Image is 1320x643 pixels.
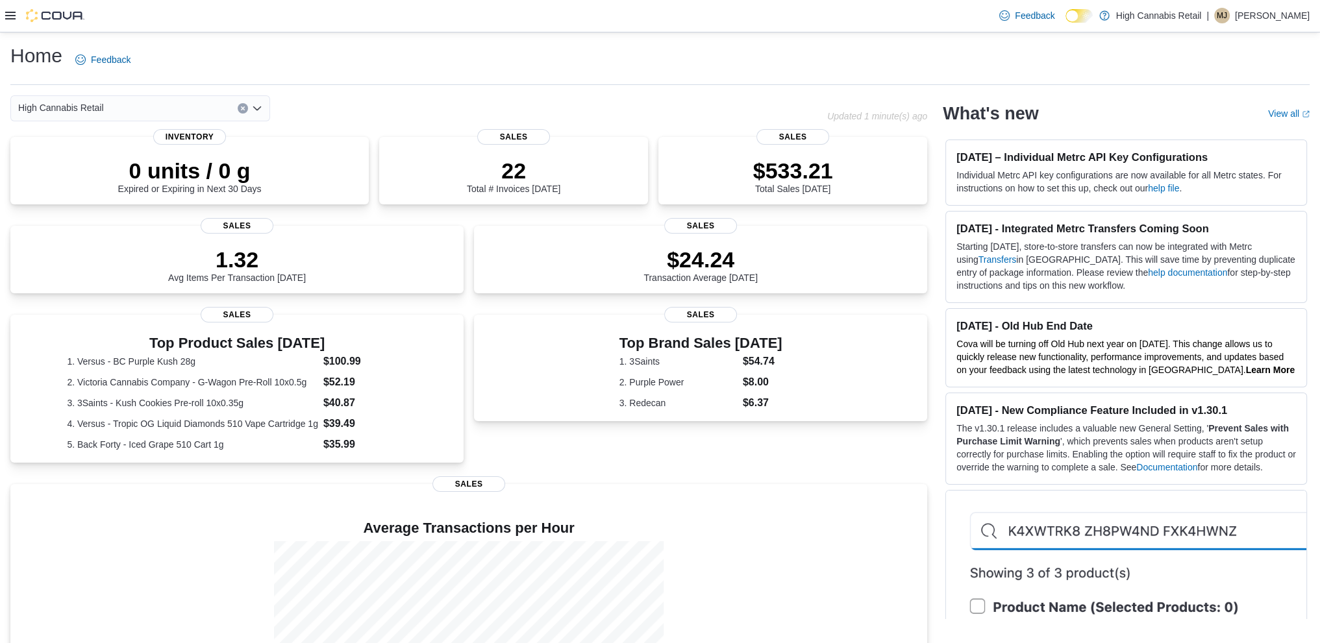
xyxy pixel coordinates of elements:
[168,247,306,273] p: 1.32
[67,417,318,430] dt: 4. Versus - Tropic OG Liquid Diamonds 510 Vape Cartridge 1g
[238,103,248,114] button: Clear input
[118,158,262,184] p: 0 units / 0 g
[743,354,782,369] dd: $54.74
[827,111,927,121] p: Updated 1 minute(s) ago
[118,158,262,194] div: Expired or Expiring in Next 30 Days
[743,374,782,390] dd: $8.00
[252,103,262,114] button: Open list of options
[477,129,550,145] span: Sales
[664,218,737,234] span: Sales
[743,395,782,411] dd: $6.37
[756,129,829,145] span: Sales
[619,396,738,409] dt: 3. Redecan
[21,520,917,536] h4: Average Transactions per Hour
[956,222,1296,235] h3: [DATE] - Integrated Metrc Transfers Coming Soon
[168,247,306,283] div: Avg Items Per Transaction [DATE]
[1065,9,1093,23] input: Dark Mode
[956,404,1296,417] h3: [DATE] - New Compliance Feature Included in v1.30.1
[67,396,318,409] dt: 3. 3Saints - Kush Cookies Pre-roll 10x0.35g
[1116,8,1202,23] p: High Cannabis Retail
[1148,267,1227,278] a: help documentation
[323,416,407,431] dd: $39.49
[1268,108,1310,119] a: View allExternal link
[643,247,758,283] div: Transaction Average [DATE]
[1015,9,1054,22] span: Feedback
[91,53,131,66] span: Feedback
[956,422,1296,474] p: The v1.30.1 release includes a valuable new General Setting, ' ', which prevents sales when produ...
[323,437,407,452] dd: $35.99
[1246,365,1295,375] a: Learn More
[956,240,1296,292] p: Starting [DATE], store-to-store transfers can now be integrated with Metrc using in [GEOGRAPHIC_D...
[26,9,84,22] img: Cova
[943,103,1038,124] h2: What's new
[643,247,758,273] p: $24.24
[1217,8,1227,23] span: MJ
[1206,8,1209,23] p: |
[10,43,62,69] h1: Home
[67,335,406,351] h3: Top Product Sales [DATE]
[153,129,226,145] span: Inventory
[1302,110,1310,118] svg: External link
[70,47,136,73] a: Feedback
[619,355,738,368] dt: 1. 3Saints
[994,3,1060,29] a: Feedback
[956,151,1296,164] h3: [DATE] – Individual Metrc API Key Configurations
[956,169,1296,195] p: Individual Metrc API key configurations are now available for all Metrc states. For instructions ...
[619,376,738,389] dt: 2. Purple Power
[753,158,833,184] p: $533.21
[18,100,104,115] span: High Cannabis Retail
[323,395,407,411] dd: $40.87
[467,158,560,184] p: 22
[956,339,1284,375] span: Cova will be turning off Old Hub next year on [DATE]. This change allows us to quickly release ne...
[67,376,318,389] dt: 2. Victoria Cannabis Company - G-Wagon Pre-Roll 10x0.5g
[323,374,407,390] dd: $52.19
[1148,183,1179,193] a: help file
[1235,8,1310,23] p: [PERSON_NAME]
[753,158,833,194] div: Total Sales [DATE]
[323,354,407,369] dd: $100.99
[432,476,505,492] span: Sales
[1214,8,1230,23] div: Madison Johnson
[1136,462,1197,472] a: Documentation
[978,254,1017,265] a: Transfers
[467,158,560,194] div: Total # Invoices [DATE]
[67,438,318,451] dt: 5. Back Forty - Iced Grape 510 Cart 1g
[201,307,273,322] span: Sales
[619,335,782,351] h3: Top Brand Sales [DATE]
[956,423,1289,446] strong: Prevent Sales with Purchase Limit Warning
[201,218,273,234] span: Sales
[664,307,737,322] span: Sales
[67,355,318,368] dt: 1. Versus - BC Purple Kush 28g
[956,319,1296,332] h3: [DATE] - Old Hub End Date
